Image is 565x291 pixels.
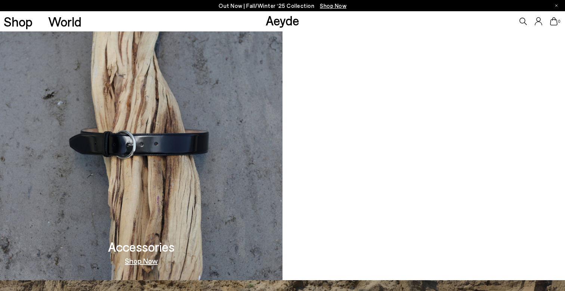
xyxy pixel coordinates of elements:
a: Shop Now [407,257,440,264]
p: Out Now | Fall/Winter ‘25 Collection [219,1,346,10]
a: World [48,15,81,28]
h3: Moccasin Capsule [373,240,475,253]
a: Shop Now [125,257,158,264]
a: 0 [550,17,558,25]
a: Shop [4,15,33,28]
span: Navigate to /collections/new-in [320,2,346,9]
a: Aeyde [266,12,299,28]
span: 0 [558,19,561,24]
h3: Accessories [108,240,175,253]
